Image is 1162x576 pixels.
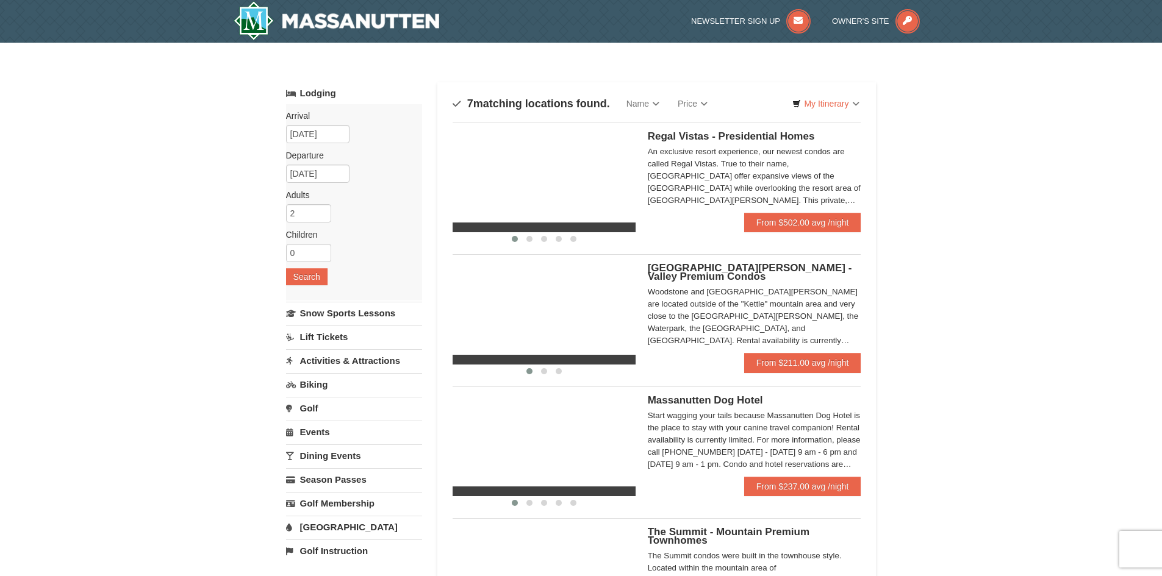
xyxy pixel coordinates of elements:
[286,468,422,491] a: Season Passes
[286,229,413,241] label: Children
[286,349,422,372] a: Activities & Attractions
[648,394,763,406] span: Massanutten Dog Hotel
[286,302,422,324] a: Snow Sports Lessons
[286,373,422,396] a: Biking
[648,130,815,142] span: Regal Vistas - Presidential Homes
[286,110,413,122] label: Arrival
[234,1,440,40] img: Massanutten Resort Logo
[784,94,867,113] a: My Itinerary
[832,16,920,26] a: Owner's Site
[691,16,811,26] a: Newsletter Sign Up
[691,16,780,26] span: Newsletter Sign Up
[648,146,861,207] div: An exclusive resort experience, our newest condos are called Regal Vistas. True to their name, [G...
[234,1,440,40] a: Massanutten Resort
[669,91,717,116] a: Price
[286,325,422,348] a: Lift Tickets
[286,444,422,467] a: Dining Events
[648,262,852,282] span: [GEOGRAPHIC_DATA][PERSON_NAME] - Valley Premium Condos
[286,149,413,162] label: Departure
[648,526,809,546] span: The Summit - Mountain Premium Townhomes
[286,189,413,201] label: Adults
[744,353,861,372] a: From $211.00 avg /night
[286,539,422,562] a: Golf Instruction
[286,82,422,104] a: Lodging
[286,268,328,285] button: Search
[286,421,422,443] a: Events
[617,91,669,116] a: Name
[648,286,861,347] div: Woodstone and [GEOGRAPHIC_DATA][PERSON_NAME] are located outside of the "Kettle" mountain area an...
[286,516,422,538] a: [GEOGRAPHIC_DATA]
[648,410,861,471] div: Start wagging your tails because Massanutten Dog Hotel is the place to stay with your canine trav...
[286,397,422,419] a: Golf
[286,492,422,514] a: Golf Membership
[744,477,861,496] a: From $237.00 avg /night
[744,213,861,232] a: From $502.00 avg /night
[832,16,889,26] span: Owner's Site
